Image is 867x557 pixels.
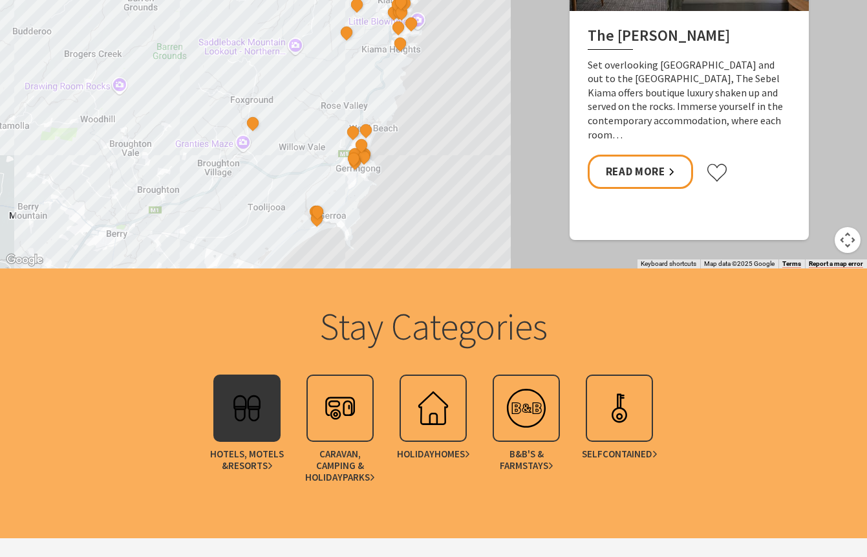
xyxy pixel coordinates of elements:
[434,448,470,460] span: Homes
[835,227,861,253] button: Map camera controls
[782,260,801,268] a: Terms (opens in new tab)
[390,19,407,36] button: See detail about BIG4 Easts Beach Holiday Park
[353,137,370,153] button: See detail about Werri Beach Holiday Park
[228,460,273,472] span: Resorts
[207,448,288,472] span: Hotels, Motels &
[345,124,361,140] button: See detail about Mercure Gerringong Resort
[588,155,693,189] a: Read More
[500,460,553,472] span: Farmstays
[343,472,375,483] span: Parks
[300,448,381,483] span: Caravan, Camping & Holiday
[308,210,325,227] button: See detail about Seven Mile Beach Holiday Park
[200,375,294,490] a: Hotels, Motels &Resorts
[392,35,409,52] button: See detail about Bask at Loves Bay
[641,259,696,268] button: Keyboard shortcuts
[345,150,362,167] button: See detail about Coast and Country Holidays
[244,115,261,131] button: See detail about EagleView Park
[3,252,46,268] img: Google
[403,15,420,32] button: See detail about Amaroo Kiama
[314,382,366,434] img: campmotor.svg
[407,382,459,434] img: holhouse.svg
[221,382,273,434] img: hotel.svg
[809,260,863,268] a: Report a map error
[704,260,775,267] span: Map data ©2025 Google
[603,448,658,460] span: Contained
[397,448,470,460] span: Holiday
[582,448,658,460] span: Self
[500,382,552,434] img: bedbreakfa.svg
[594,382,645,434] img: apartment.svg
[706,163,728,182] button: Click to favourite The Sebel Kiama
[588,27,791,50] h2: The [PERSON_NAME]
[3,252,46,268] a: Open this area in Google Maps (opens a new window)
[294,375,387,490] a: Caravan, Camping & HolidayParks
[480,375,573,490] a: B&B's &Farmstays
[358,122,374,138] button: See detail about Sundara Beach House
[337,24,354,41] button: See detail about Saddleback Grove
[180,304,687,349] h2: Stay Categories
[486,448,567,472] span: B&B's &
[308,203,325,220] button: See detail about Discovery Parks - Gerroa
[392,4,409,21] button: See detail about Kendalls Beach Holiday Park
[588,58,791,142] p: Set overlooking [GEOGRAPHIC_DATA] and out to the [GEOGRAPHIC_DATA], The Sebel Kiama offers boutiq...
[573,375,666,490] a: SelfContained
[347,153,363,170] button: See detail about Park Ridge Retreat
[387,375,480,490] a: HolidayHomes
